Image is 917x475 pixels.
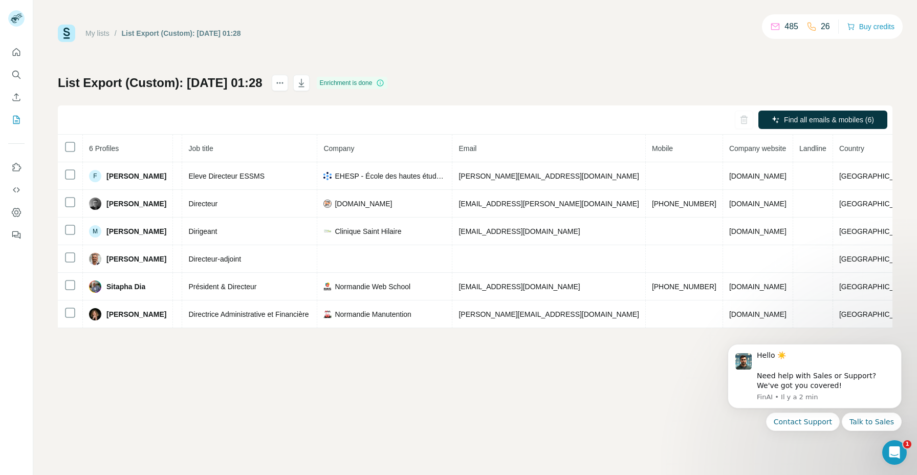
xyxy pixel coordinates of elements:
img: company-logo [323,283,332,291]
span: [DOMAIN_NAME] [729,283,787,291]
span: [DOMAIN_NAME] [335,199,392,209]
span: Sitapha Dia [106,282,145,292]
img: Avatar [89,308,101,320]
img: company-logo [323,227,332,235]
button: Use Surfe on LinkedIn [8,158,25,177]
span: Eleve Directeur ESSMS [188,172,265,180]
iframe: Intercom live chat [882,440,907,465]
span: [PERSON_NAME][EMAIL_ADDRESS][DOMAIN_NAME] [458,310,639,318]
iframe: Intercom notifications message [712,331,917,470]
span: Directrice Administrative et Financière [188,310,309,318]
span: Job title [188,144,213,153]
span: [GEOGRAPHIC_DATA] [839,283,914,291]
img: Avatar [89,253,101,265]
span: Normandie Manutention [335,309,411,319]
span: EHESP - École des hautes études en santé publique [335,171,446,181]
span: Landline [799,144,826,153]
img: Surfe Logo [58,25,75,42]
span: 6 Profiles [89,144,119,153]
span: Find all emails & mobiles (6) [784,115,874,125]
span: [EMAIL_ADDRESS][DOMAIN_NAME] [458,227,580,235]
button: Search [8,66,25,84]
span: Mobile [652,144,673,153]
span: [DOMAIN_NAME] [729,172,787,180]
p: 26 [821,20,830,33]
button: actions [272,75,288,91]
span: Company website [729,144,786,153]
div: F [89,170,101,182]
span: [PERSON_NAME] [106,171,166,181]
span: [GEOGRAPHIC_DATA] [839,200,914,208]
span: Directeur-adjoint [188,255,241,263]
span: Company [323,144,354,153]
div: Enrichment is done [317,77,388,89]
span: [GEOGRAPHIC_DATA] [839,172,914,180]
button: Buy credits [847,19,894,34]
span: Country [839,144,864,153]
button: Use Surfe API [8,181,25,199]
li: / [115,28,117,38]
span: [EMAIL_ADDRESS][PERSON_NAME][DOMAIN_NAME] [458,200,639,208]
span: [EMAIL_ADDRESS][DOMAIN_NAME] [458,283,580,291]
span: [PERSON_NAME] [106,254,166,264]
img: Avatar [89,198,101,210]
span: [PERSON_NAME] [106,309,166,319]
span: Directeur [188,200,217,208]
span: [GEOGRAPHIC_DATA] [839,227,914,235]
img: company-logo [323,172,332,180]
img: company-logo [323,200,332,208]
button: Quick start [8,43,25,61]
span: [DOMAIN_NAME] [729,310,787,318]
span: 1 [903,440,911,448]
img: Avatar [89,280,101,293]
button: My lists [8,111,25,129]
span: [PHONE_NUMBER] [652,283,716,291]
button: Feedback [8,226,25,244]
span: [PERSON_NAME][EMAIL_ADDRESS][DOMAIN_NAME] [458,172,639,180]
span: Dirigeant [188,227,217,235]
div: M [89,225,101,237]
span: [GEOGRAPHIC_DATA] [839,255,914,263]
span: [PERSON_NAME] [106,199,166,209]
img: company-logo [323,310,332,318]
span: [PERSON_NAME] [106,226,166,236]
span: [DOMAIN_NAME] [729,227,787,235]
span: Normandie Web School [335,282,410,292]
button: Find all emails & mobiles (6) [758,111,887,129]
span: [GEOGRAPHIC_DATA] [839,310,914,318]
span: Président & Directeur [188,283,256,291]
span: Clinique Saint Hilaire [335,226,401,236]
h1: List Export (Custom): [DATE] 01:28 [58,75,263,91]
div: List Export (Custom): [DATE] 01:28 [122,28,241,38]
span: Email [458,144,476,153]
span: [PHONE_NUMBER] [652,200,716,208]
button: Enrich CSV [8,88,25,106]
span: [DOMAIN_NAME] [729,200,787,208]
button: Dashboard [8,203,25,222]
a: My lists [85,29,110,37]
p: 485 [784,20,798,33]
